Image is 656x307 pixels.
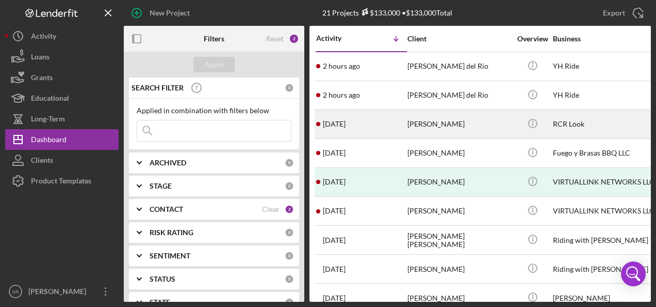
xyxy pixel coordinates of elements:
time: 2025-09-05 20:04 [323,120,346,128]
div: Dashboard [31,129,67,152]
b: RISK RATING [150,228,193,237]
button: New Project [124,3,200,23]
div: 0 [285,274,294,284]
button: Product Templates [5,171,119,191]
div: Export [603,3,625,23]
time: 2025-09-09 17:14 [323,91,360,99]
button: Dashboard [5,129,119,150]
time: 2025-08-19 00:40 [323,294,346,302]
div: [PERSON_NAME] [26,281,93,304]
time: 2025-09-05 18:28 [323,149,346,157]
div: 0 [285,158,294,167]
div: 0 [285,298,294,307]
time: 2025-09-09 18:02 [323,62,360,70]
div: $133,000 [359,8,400,17]
time: 2025-09-03 01:09 [323,236,346,244]
b: STATE [150,298,170,306]
div: VIRTUALLINK NETWORKS LLC [553,197,656,225]
text: SR [12,289,19,295]
div: 0 [285,251,294,260]
div: [PERSON_NAME] [407,168,511,196]
div: Product Templates [31,171,91,194]
div: 21 Projects • $133,000 Total [322,8,452,17]
div: Grants [31,67,53,90]
div: YH Ride [553,82,656,109]
div: RCR Look [553,111,656,138]
button: Loans [5,47,119,67]
div: [PERSON_NAME] del Rio [407,53,511,80]
div: Loans [31,47,50,70]
button: Export [593,3,651,23]
div: New Project [150,3,190,23]
div: Applied in combination with filters below [137,106,291,115]
b: STAGE [150,182,172,190]
div: YH Ride [553,53,656,80]
div: Open Intercom Messenger [621,262,646,286]
time: 2025-09-05 17:44 [323,178,346,186]
div: Clear [262,205,280,213]
div: Educational [31,88,69,111]
div: [PERSON_NAME] [PERSON_NAME] [407,226,511,254]
div: Riding with [PERSON_NAME] [553,226,656,254]
div: 2 [285,205,294,214]
div: [PERSON_NAME] [407,140,511,167]
div: Riding with [PERSON_NAME] [553,255,656,283]
b: SENTIMENT [150,252,190,260]
div: Clients [31,150,53,173]
div: Business [553,35,656,43]
button: Apply [193,57,235,72]
div: Client [407,35,511,43]
div: 2 [289,34,299,44]
div: [PERSON_NAME] del Rio [407,82,511,109]
div: [PERSON_NAME] [407,255,511,283]
div: Overview [513,35,552,43]
div: Reset [266,35,284,43]
div: 0 [285,83,294,93]
button: Educational [5,88,119,109]
div: Long-Term [31,109,65,132]
div: Fuego y Brasas BBQ LLC [553,140,656,167]
div: Apply [205,57,224,72]
b: CONTACT [150,205,183,213]
time: 2025-09-05 17:11 [323,207,346,215]
b: STATUS [150,275,175,283]
time: 2025-08-25 20:30 [323,265,346,273]
button: Long-Term [5,109,119,129]
div: [PERSON_NAME] [407,197,511,225]
div: Activity [31,26,56,49]
div: 0 [285,228,294,237]
div: [PERSON_NAME] [407,111,511,138]
button: Grants [5,67,119,88]
div: Activity [316,34,362,42]
div: VIRTUALLINK NETWORKS LLC [553,168,656,196]
button: Activity [5,26,119,47]
b: Filters [204,35,224,43]
button: Clients [5,150,119,171]
b: ARCHIVED [150,159,186,167]
b: SEARCH FILTER [132,84,184,92]
div: 0 [285,181,294,191]
button: SR[PERSON_NAME] [5,281,119,302]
